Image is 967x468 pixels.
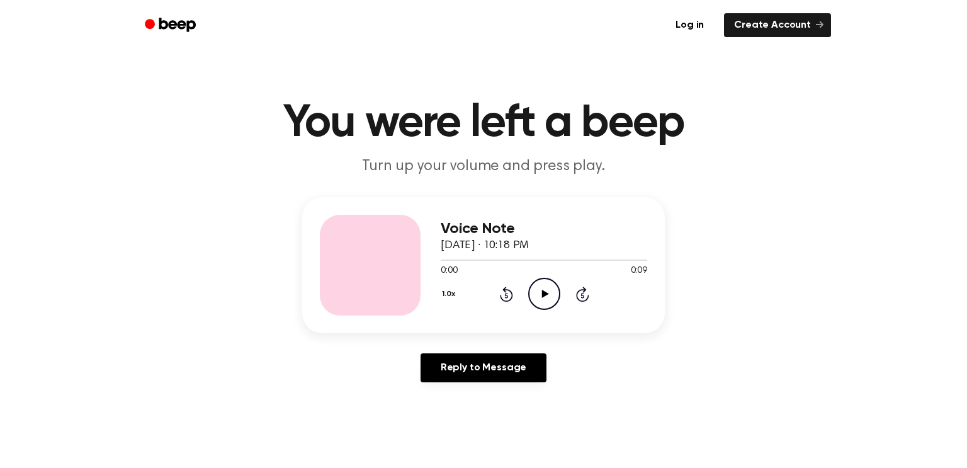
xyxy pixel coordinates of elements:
[421,353,546,382] a: Reply to Message
[136,13,207,38] a: Beep
[631,265,647,278] span: 0:09
[663,11,716,40] a: Log in
[441,240,529,251] span: [DATE] · 10:18 PM
[441,283,460,305] button: 1.0x
[724,13,831,37] a: Create Account
[441,220,647,237] h3: Voice Note
[441,265,457,278] span: 0:00
[161,101,806,146] h1: You were left a beep
[242,156,725,177] p: Turn up your volume and press play.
